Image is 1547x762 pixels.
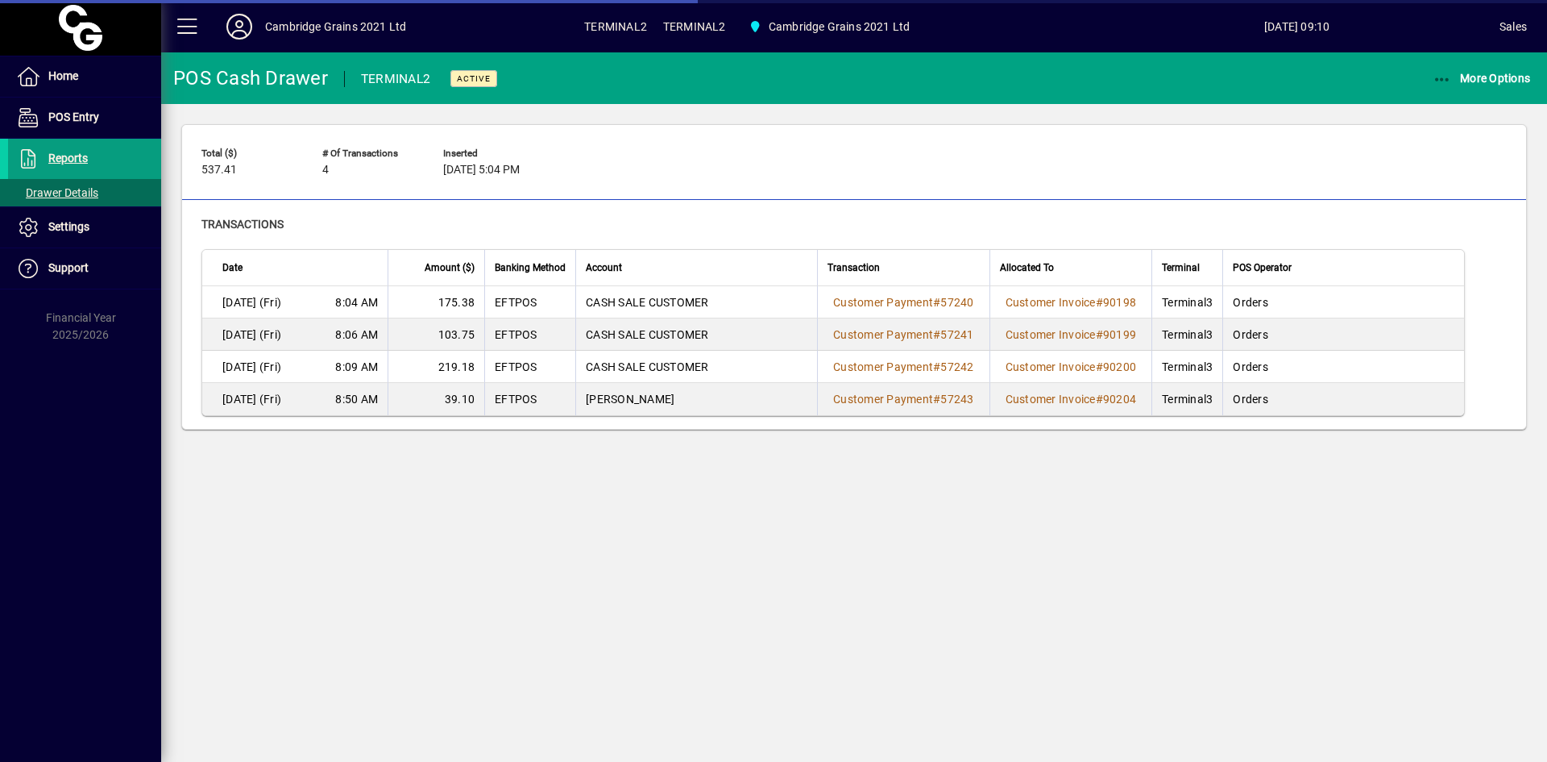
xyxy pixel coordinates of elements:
[827,294,980,311] a: Customer Payment#57240
[361,66,430,92] div: TERMINAL2
[1006,328,1096,341] span: Customer Invoice
[443,148,540,159] span: Inserted
[1433,72,1531,85] span: More Options
[335,327,378,343] span: 8:06 AM
[940,360,973,373] span: 57242
[1151,286,1222,319] td: Terminal3
[322,164,329,177] span: 4
[1096,328,1103,341] span: #
[1006,360,1096,373] span: Customer Invoice
[933,360,940,373] span: #
[827,259,880,277] span: Transaction
[741,12,916,41] span: Cambridge Grains 2021 Ltd
[388,351,484,383] td: 219.18
[1162,259,1200,277] span: Terminal
[201,164,237,177] span: 537.41
[173,65,328,91] div: POS Cash Drawer
[1103,328,1136,341] span: 90199
[201,148,298,159] span: Total ($)
[1000,259,1054,277] span: Allocated To
[1103,296,1136,309] span: 90198
[388,319,484,351] td: 103.75
[584,14,647,40] span: TERMINAL2
[8,179,161,206] a: Drawer Details
[575,286,817,319] td: CASH SALE CUSTOMER
[1222,286,1464,319] td: Orders
[48,220,89,233] span: Settings
[827,390,980,408] a: Customer Payment#57243
[222,327,281,343] span: [DATE] (Fri)
[8,207,161,248] a: Settings
[214,12,265,41] button: Profile
[1499,14,1527,40] div: Sales
[769,14,910,40] span: Cambridge Grains 2021 Ltd
[940,328,973,341] span: 57241
[335,294,378,310] span: 8:04 AM
[1096,360,1103,373] span: #
[1000,326,1143,344] a: Customer Invoice#90199
[1151,319,1222,351] td: Terminal3
[833,328,933,341] span: Customer Payment
[1096,393,1103,406] span: #
[1151,383,1222,415] td: Terminal3
[1006,296,1096,309] span: Customer Invoice
[322,148,419,159] span: # of Transactions
[1222,319,1464,351] td: Orders
[222,259,243,277] span: Date
[833,360,933,373] span: Customer Payment
[388,383,484,415] td: 39.10
[586,259,622,277] span: Account
[575,351,817,383] td: CASH SALE CUSTOMER
[48,152,88,164] span: Reports
[16,186,98,199] span: Drawer Details
[833,296,933,309] span: Customer Payment
[940,393,973,406] span: 57243
[48,261,89,274] span: Support
[8,248,161,289] a: Support
[833,393,933,406] span: Customer Payment
[484,319,575,351] td: EFTPOS
[575,383,817,415] td: [PERSON_NAME]
[1233,259,1292,277] span: POS Operator
[575,319,817,351] td: CASH SALE CUSTOMER
[1222,351,1464,383] td: Orders
[1222,383,1464,415] td: Orders
[827,326,980,344] a: Customer Payment#57241
[484,286,575,319] td: EFTPOS
[933,393,940,406] span: #
[8,98,161,138] a: POS Entry
[495,259,566,277] span: Banking Method
[1000,358,1143,376] a: Customer Invoice#90200
[1151,351,1222,383] td: Terminal3
[663,14,726,40] span: TERMINAL2
[1006,393,1096,406] span: Customer Invoice
[484,351,575,383] td: EFTPOS
[1429,64,1535,93] button: More Options
[457,73,491,84] span: Active
[201,218,284,231] span: Transactions
[484,383,575,415] td: EFTPOS
[335,359,378,375] span: 8:09 AM
[222,294,281,310] span: [DATE] (Fri)
[8,56,161,97] a: Home
[1096,296,1103,309] span: #
[933,328,940,341] span: #
[933,296,940,309] span: #
[222,391,281,407] span: [DATE] (Fri)
[827,358,980,376] a: Customer Payment#57242
[388,286,484,319] td: 175.38
[335,391,378,407] span: 8:50 AM
[1103,360,1136,373] span: 90200
[1000,390,1143,408] a: Customer Invoice#90204
[1103,393,1136,406] span: 90204
[940,296,973,309] span: 57240
[443,164,520,177] span: [DATE] 5:04 PM
[425,259,475,277] span: Amount ($)
[48,110,99,123] span: POS Entry
[222,359,281,375] span: [DATE] (Fri)
[1094,14,1499,40] span: [DATE] 09:10
[1000,294,1143,311] a: Customer Invoice#90198
[48,69,78,82] span: Home
[265,14,406,40] div: Cambridge Grains 2021 Ltd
